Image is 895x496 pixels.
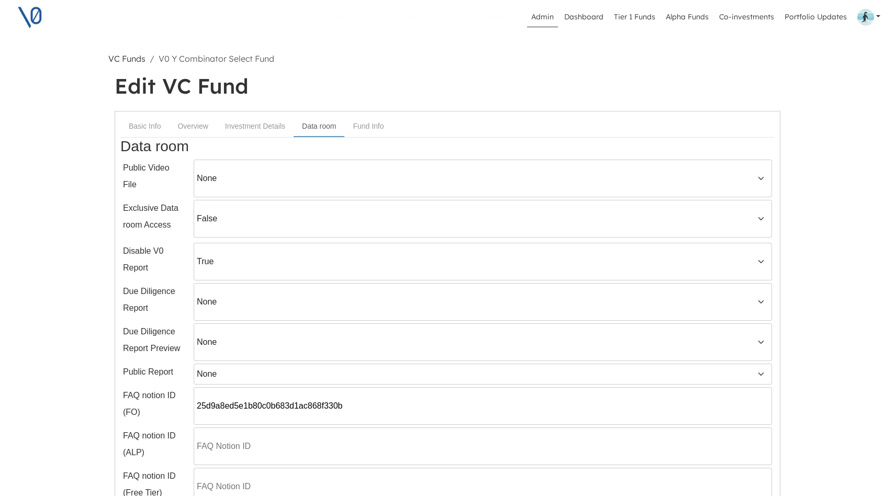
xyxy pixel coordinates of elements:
a: Tier 1 Funds [610,7,659,27]
label: Due Diligence Report Preview [123,323,181,357]
a: Investment Details [217,117,294,136]
label: Due Diligence Report [123,283,181,317]
a: Data room [294,117,344,137]
h1: Edit VC Fund [115,73,780,107]
a: Dashboard [560,7,608,27]
a: Admin [527,7,558,27]
a: Fund Info [344,117,392,136]
a: Co-investments [715,7,778,27]
h3: Data room [120,138,775,155]
a: VC Funds [108,53,146,64]
img: Profile [857,9,874,26]
li: V0 Y Combinator Select Fund [146,52,274,65]
label: FAQ notion ID (FO) [123,387,181,421]
input: FAQ Notion ID [194,427,772,465]
input: FAQ Notion ID [194,387,772,425]
label: Disable V0 Report [123,243,181,276]
label: Exclusive Data room Access [123,200,181,233]
label: Public Video File [123,160,181,193]
a: Portfolio Updates [780,7,851,27]
label: Public Report [123,364,181,380]
label: FAQ notion ID (ALP) [123,427,181,461]
a: Overview [169,117,216,136]
img: V0 logo [17,4,43,30]
nav: breadcrumb [108,52,787,65]
a: Alpha Funds [662,7,713,27]
a: Basic Info [120,117,169,136]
